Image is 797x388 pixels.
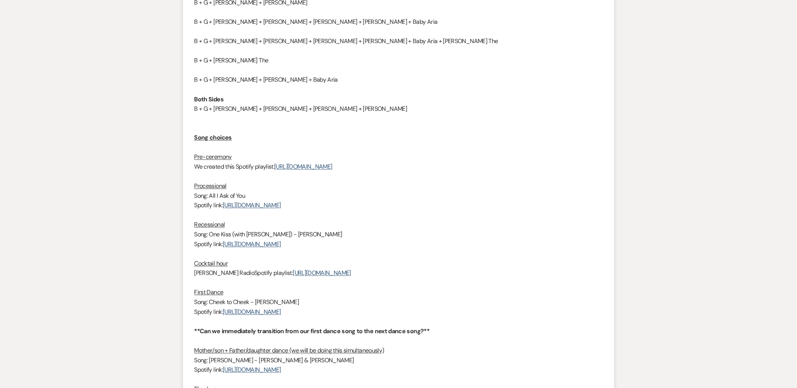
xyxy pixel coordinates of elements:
[293,269,351,277] a: [URL][DOMAIN_NAME]
[223,202,281,210] a: [URL][DOMAIN_NAME]
[194,76,338,84] span: B + G + [PERSON_NAME] + [PERSON_NAME] + Baby Aria
[194,221,225,229] u: Recessional
[194,308,223,316] span: Spotify link:
[194,241,223,248] span: Spotify link:
[194,231,342,239] span: Song: One Kiss (with [PERSON_NAME]) - [PERSON_NAME]
[194,347,384,355] u: Mother/son + Father/daughter dance (we will be doing this simultaneously)
[194,298,299,306] span: Song: Cheek to Cheek - [PERSON_NAME]
[194,357,354,365] span: Song: [PERSON_NAME] - [PERSON_NAME] & [PERSON_NAME]
[194,260,228,268] u: Cocktail hour
[194,134,232,142] u: Song choices
[194,18,438,26] span: B + G + [PERSON_NAME] + [PERSON_NAME] + [PERSON_NAME] + [PERSON_NAME] + Baby Aria
[254,269,293,277] span: Spotify playlist:
[194,95,224,103] strong: Both Sides
[194,153,232,161] u: Pre-ceremony
[274,163,332,171] a: [URL][DOMAIN_NAME]
[194,289,224,296] u: First Dance
[194,202,223,210] span: Spotify link:
[194,105,407,113] span: B + G + [PERSON_NAME] + [PERSON_NAME] + [PERSON_NAME] + [PERSON_NAME]
[194,327,430,335] strong: **Can we immediately transition from our first dance song to the next dance song?**
[194,366,223,374] span: Spotify link:
[194,37,498,45] span: B + G + [PERSON_NAME] + [PERSON_NAME] + [PERSON_NAME] + [PERSON_NAME] + Baby Aria + [PERSON_NAME]...
[194,269,255,277] span: [PERSON_NAME] Radio
[223,366,281,374] a: [URL][DOMAIN_NAME]
[194,56,269,64] span: B + G + [PERSON_NAME] The
[223,308,281,316] a: [URL][DOMAIN_NAME]
[223,241,281,248] a: [URL][DOMAIN_NAME]
[194,182,227,190] u: Processional
[194,163,275,171] span: We created this Spotify playlist:
[194,192,245,200] span: Song: All I Ask of You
